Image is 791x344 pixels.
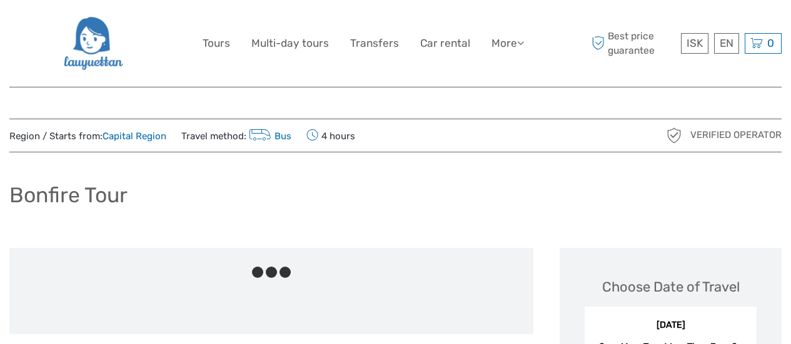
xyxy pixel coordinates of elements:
img: verified_operator_grey_128.png [664,125,684,145]
span: 4 hours [306,127,355,144]
h1: Bonfire Tour [9,182,128,208]
a: Capital Region [103,130,166,142]
a: Transfers [350,34,399,52]
div: [DATE] [585,319,757,332]
div: EN [714,33,739,54]
span: ISK [687,37,703,49]
span: Region / Starts from: [9,130,166,143]
img: 2954-36deae89-f5b4-4889-ab42-60a468582106_logo_big.png [63,9,123,77]
span: Best price guarantee [588,29,678,57]
span: Verified Operator [690,129,782,142]
a: Tours [203,34,230,52]
div: Choose Date of Travel [602,277,740,297]
a: Bus [246,130,291,142]
a: Car rental [420,34,470,52]
a: More [491,34,524,52]
span: Travel method: [181,127,291,144]
span: 0 [765,37,776,49]
a: Multi-day tours [251,34,329,52]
